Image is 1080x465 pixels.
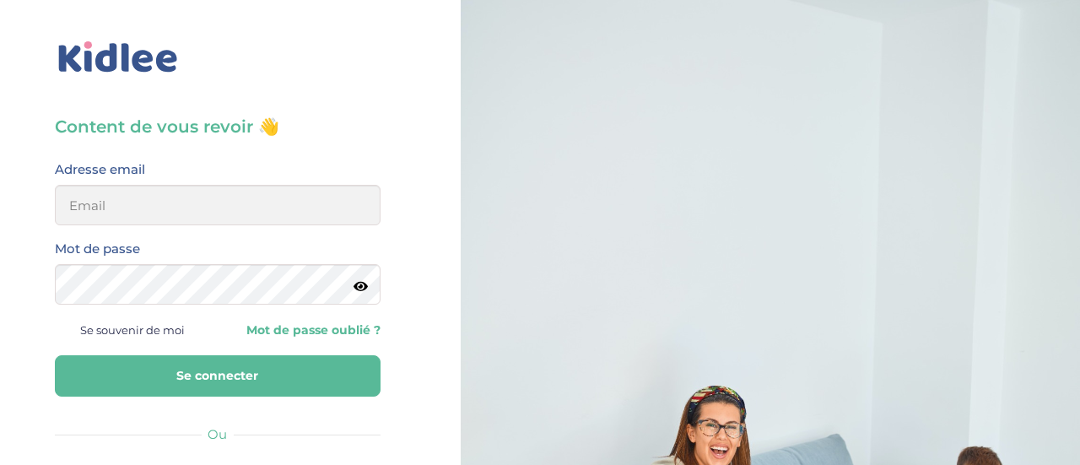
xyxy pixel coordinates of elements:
input: Email [55,185,381,225]
img: logo_kidlee_bleu [55,38,181,77]
span: Se souvenir de moi [80,319,185,341]
a: Mot de passe oublié ? [230,322,381,338]
label: Mot de passe [55,238,140,260]
label: Adresse email [55,159,145,181]
span: Ou [208,426,227,442]
h3: Content de vous revoir 👋 [55,115,381,138]
button: Se connecter [55,355,381,397]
